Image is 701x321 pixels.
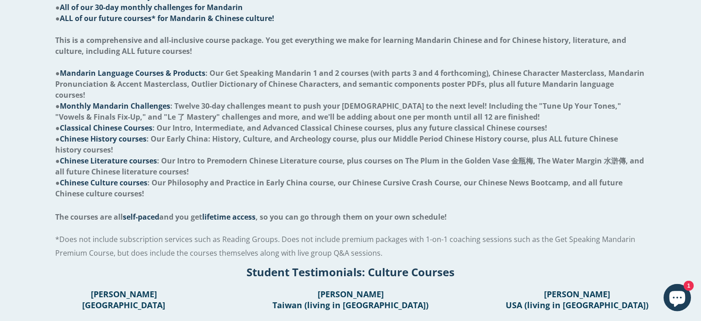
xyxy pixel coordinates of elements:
span: and you get [159,212,202,222]
span: Chinese History courses [60,134,146,144]
span: Classical Chinese Courses [60,123,152,133]
span: The courses are all , so you can go through them on your own schedule! [55,212,447,222]
span: *Does not include subscription services such as Reading Groups. Does not include premium packages... [55,234,635,258]
span: Chinese Literature courses [60,156,157,166]
span: Chinese Culture courses [60,178,147,188]
span: ● : Our Early China: History, Culture, and Archeology course, plus our Middle Period Chinese Hist... [55,134,618,155]
span: ● : Our Intro to Premodern Chinese Literature course, plus courses on The Plum in the Golden Vase... [55,156,644,177]
span: Monthly Mandarin Challenges [60,101,170,111]
span: ● : Twelve 30-day challenges meant to push your [DEMOGRAPHIC_DATA] to the next level! Including t... [55,101,621,122]
inbox-online-store-chat: Shopify online store chat [661,284,694,314]
span: self-paced lifetime access [123,212,256,222]
span: Mandarin Language Courses & Products [60,68,205,78]
span: ● : Our Philosophy and Practice in Early China course, our Chinese Cursive Crash Course, our Chin... [55,178,623,199]
span: All of our 30-day monthly challenges for Mandarin [60,2,243,12]
h1: [PERSON_NAME] USA (living in [GEOGRAPHIC_DATA]) [487,289,667,310]
h2: Student Testimonials: Culture Courses [17,264,684,279]
span: ALL of our future courses* for Mandarin & Chinese culture! [60,13,274,23]
span: ● [55,13,274,23]
span: ● [55,2,243,12]
h1: [PERSON_NAME] [GEOGRAPHIC_DATA] [34,289,214,310]
h1: [PERSON_NAME] Taiwan (living in [GEOGRAPHIC_DATA]) [261,289,441,310]
span: This is a comprehensive and all-inclusive course package. You get everything we make for learning... [55,35,626,56]
span: ● : Our Get Speaking Mandarin 1 and 2 courses (with parts 3 and 4 forthcoming), Chinese Character... [55,68,644,100]
span: ● : Our Intro, Intermediate, and Advanced Classical Chinese courses, plus any future classical Ch... [55,123,547,133]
